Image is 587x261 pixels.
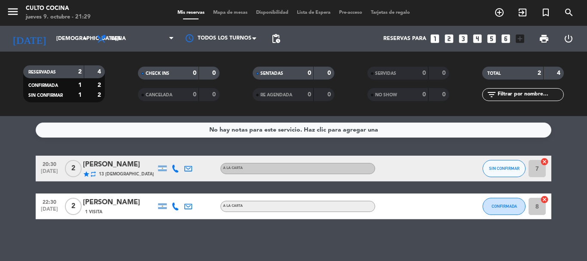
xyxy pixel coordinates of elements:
div: LOG OUT [556,26,581,52]
span: 1 Visita [85,209,102,215]
strong: 0 [193,92,196,98]
strong: 1 [78,92,82,98]
i: looks_3 [458,33,469,44]
span: 22:30 [39,197,60,206]
span: Reservas para [383,36,426,42]
strong: 0 [308,92,311,98]
button: SIN CONFIRMAR [483,160,526,177]
span: RESERVADAS [28,70,56,74]
span: NO SHOW [375,93,397,97]
span: [DATE] [39,206,60,216]
strong: 0 [327,92,333,98]
span: TOTAL [487,71,501,76]
div: CULTO COCINA [26,4,91,13]
i: looks_one [429,33,440,44]
i: power_settings_new [563,34,574,44]
i: looks_5 [486,33,497,44]
i: add_box [514,33,526,44]
i: add_circle_outline [494,7,504,18]
span: Pre-acceso [335,10,367,15]
span: Lista de Espera [293,10,335,15]
i: looks_4 [472,33,483,44]
i: cancel [540,195,549,204]
strong: 0 [193,70,196,76]
span: print [539,34,549,44]
i: menu [6,5,19,18]
div: [PERSON_NAME] [83,197,156,208]
i: search [564,7,574,18]
i: arrow_drop_down [80,34,90,44]
i: filter_list [486,89,497,100]
span: RE AGENDADA [260,93,292,97]
span: SERVIDAS [375,71,396,76]
span: Disponibilidad [252,10,293,15]
strong: 0 [442,92,447,98]
span: SENTADAS [260,71,283,76]
i: looks_6 [500,33,511,44]
div: jueves 9. octubre - 21:29 [26,13,91,21]
i: turned_in_not [541,7,551,18]
strong: 2 [98,92,103,98]
i: repeat [90,171,97,178]
strong: 0 [212,92,217,98]
strong: 2 [78,69,82,75]
strong: 0 [442,70,447,76]
span: [DATE] [39,169,60,178]
button: menu [6,5,19,21]
i: exit_to_app [517,7,528,18]
span: SIN CONFIRMAR [28,93,63,98]
span: A LA CARTA [223,166,243,170]
span: CANCELADA [146,93,172,97]
span: SIN CONFIRMAR [489,166,520,171]
span: Mis reservas [173,10,209,15]
span: 20:30 [39,159,60,169]
strong: 0 [212,70,217,76]
input: Filtrar por nombre... [497,90,563,99]
span: pending_actions [271,34,281,44]
span: Mapa de mesas [209,10,252,15]
i: [DATE] [6,29,52,48]
strong: 2 [538,70,541,76]
strong: 0 [327,70,333,76]
span: CONFIRMADA [492,204,517,209]
div: [PERSON_NAME] [83,159,156,170]
span: 2 [65,160,82,177]
span: 13 [DEMOGRAPHIC_DATA] [99,171,154,178]
button: CONFIRMADA [483,198,526,215]
strong: 2 [98,82,103,88]
strong: 4 [557,70,562,76]
strong: 0 [308,70,311,76]
i: star [83,171,90,178]
span: Cena [111,36,126,42]
span: A LA CARTA [223,204,243,208]
span: CONFIRMADA [28,83,58,88]
strong: 0 [422,92,426,98]
span: Tarjetas de regalo [367,10,414,15]
strong: 1 [78,82,82,88]
strong: 0 [422,70,426,76]
div: No hay notas para este servicio. Haz clic para agregar una [209,125,378,135]
strong: 4 [98,69,103,75]
i: cancel [540,157,549,166]
i: looks_two [443,33,455,44]
span: CHECK INS [146,71,169,76]
span: 2 [65,198,82,215]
